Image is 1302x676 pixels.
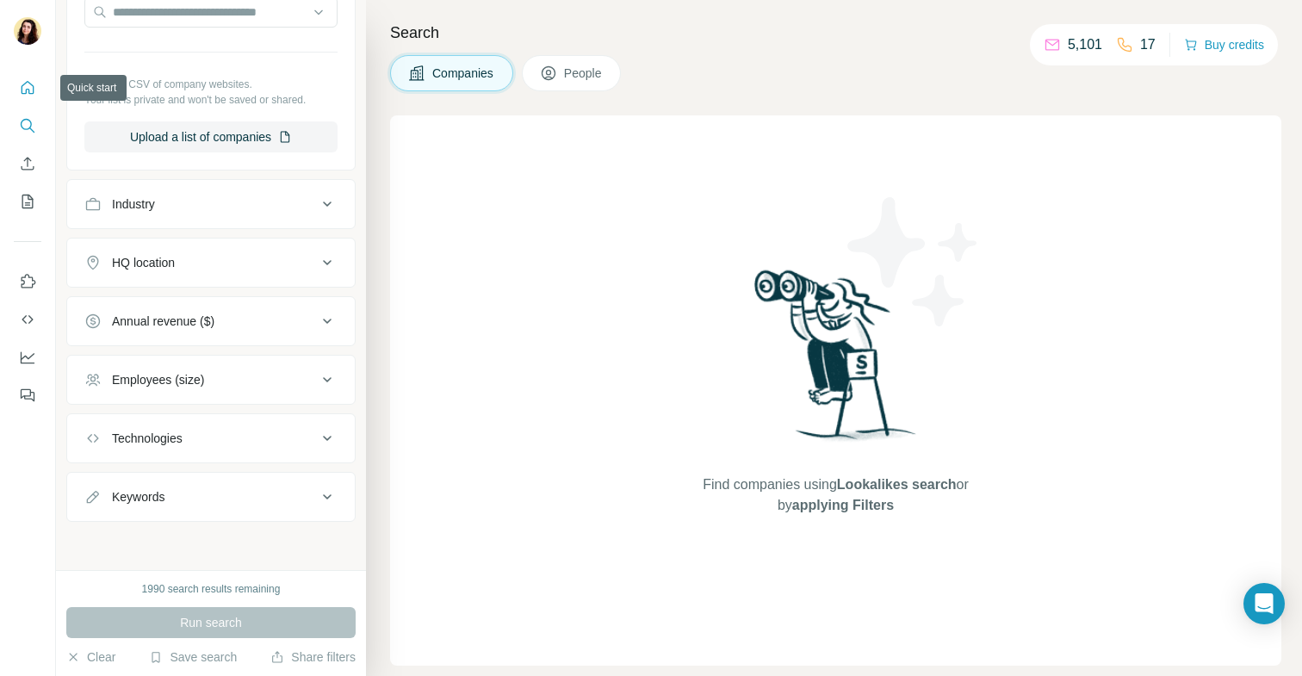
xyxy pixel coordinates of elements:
button: Buy credits [1184,33,1264,57]
button: HQ location [67,242,355,283]
button: Clear [66,648,115,666]
button: Employees (size) [67,359,355,400]
span: Find companies using or by [697,474,973,516]
button: Use Surfe API [14,304,41,335]
button: Share filters [270,648,356,666]
span: Lookalikes search [837,477,957,492]
div: Technologies [112,430,183,447]
p: 5,101 [1068,34,1102,55]
button: Technologies [67,418,355,459]
img: Avatar [14,17,41,45]
button: Keywords [67,476,355,518]
p: Upload a CSV of company websites. [84,77,338,92]
span: People [564,65,604,82]
button: Use Surfe on LinkedIn [14,266,41,297]
button: Annual revenue ($) [67,301,355,342]
div: HQ location [112,254,175,271]
div: Open Intercom Messenger [1243,583,1285,624]
p: 17 [1140,34,1156,55]
button: Quick start [14,72,41,103]
span: applying Filters [792,498,894,512]
button: Enrich CSV [14,148,41,179]
button: Feedback [14,380,41,411]
div: Keywords [112,488,164,505]
p: Your list is private and won't be saved or shared. [84,92,338,108]
img: Surfe Illustration - Woman searching with binoculars [747,265,926,457]
button: Dashboard [14,342,41,373]
span: Companies [432,65,495,82]
button: Save search [149,648,237,666]
button: My lists [14,186,41,217]
div: Annual revenue ($) [112,313,214,330]
div: Employees (size) [112,371,204,388]
button: Search [14,110,41,141]
img: Surfe Illustration - Stars [836,184,991,339]
h4: Search [390,21,1281,45]
button: Industry [67,183,355,225]
button: Upload a list of companies [84,121,338,152]
div: 1990 search results remaining [142,581,281,597]
div: Industry [112,195,155,213]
